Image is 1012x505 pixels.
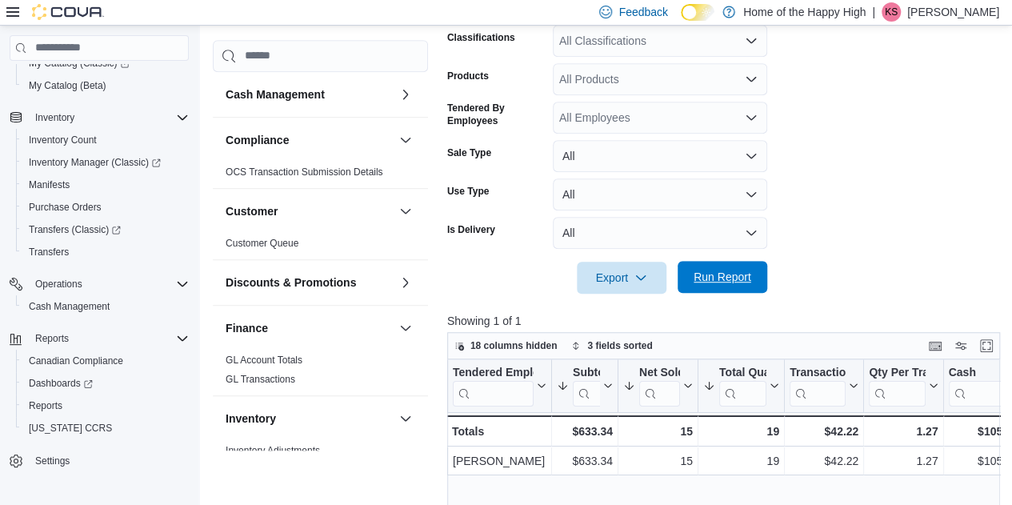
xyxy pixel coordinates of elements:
[557,365,613,406] button: Subtotal
[448,336,564,355] button: 18 columns hidden
[29,377,93,390] span: Dashboards
[22,76,189,95] span: My Catalog (Beta)
[639,365,680,406] div: Net Sold
[29,300,110,313] span: Cash Management
[453,451,546,471] div: [PERSON_NAME]
[226,237,298,250] span: Customer Queue
[16,417,195,439] button: [US_STATE] CCRS
[22,76,113,95] a: My Catalog (Beta)
[586,262,657,294] span: Export
[226,444,320,457] span: Inventory Adjustments
[226,354,302,367] span: GL Account Totals
[869,365,925,380] div: Qty Per Transaction
[16,218,195,241] a: Transfers (Classic)
[977,336,996,355] button: Enter fullscreen
[553,140,767,172] button: All
[29,134,97,146] span: Inventory Count
[226,411,393,427] button: Inventory
[29,57,130,70] span: My Catalog (Classic)
[743,2,866,22] p: Home of the Happy High
[29,422,112,435] span: [US_STATE] CCRS
[226,445,320,456] a: Inventory Adjustments
[447,146,491,159] label: Sale Type
[22,153,167,172] a: Inventory Manager (Classic)
[623,451,693,471] div: 15
[226,275,393,291] button: Discounts & Promotions
[29,246,69,259] span: Transfers
[447,70,489,82] label: Products
[35,332,69,345] span: Reports
[226,86,393,102] button: Cash Management
[951,336,970,355] button: Display options
[553,217,767,249] button: All
[948,365,1005,380] div: Cash
[790,365,846,406] div: Transaction Average
[452,422,546,441] div: Totals
[790,365,858,406] button: Transaction Average
[226,86,325,102] h3: Cash Management
[703,422,779,441] div: 19
[703,451,779,471] div: 19
[226,132,393,148] button: Compliance
[35,278,82,291] span: Operations
[453,365,546,406] button: Tendered Employee
[29,355,123,367] span: Canadian Compliance
[35,111,74,124] span: Inventory
[22,54,189,73] span: My Catalog (Classic)
[623,422,693,441] div: 15
[872,2,875,22] p: |
[396,202,415,221] button: Customer
[22,242,189,262] span: Transfers
[213,162,428,188] div: Compliance
[681,4,714,21] input: Dark Mode
[22,419,189,438] span: Washington CCRS
[22,54,136,73] a: My Catalog (Classic)
[22,297,189,316] span: Cash Management
[22,153,189,172] span: Inventory Manager (Classic)
[869,422,938,441] div: 1.27
[678,261,767,293] button: Run Report
[22,175,76,194] a: Manifests
[22,351,189,371] span: Canadian Compliance
[226,373,295,386] span: GL Transactions
[29,329,189,348] span: Reports
[396,85,415,104] button: Cash Management
[16,395,195,417] button: Reports
[16,295,195,318] button: Cash Management
[16,196,195,218] button: Purchase Orders
[869,451,938,471] div: 1.27
[447,31,515,44] label: Classifications
[453,365,534,406] div: Tendered Employee
[470,339,558,352] span: 18 columns hidden
[16,372,195,395] a: Dashboards
[16,174,195,196] button: Manifests
[577,262,666,294] button: Export
[565,336,658,355] button: 3 fields sorted
[447,185,489,198] label: Use Type
[226,203,393,219] button: Customer
[553,178,767,210] button: All
[396,319,415,338] button: Finance
[226,275,356,291] h3: Discounts & Promotions
[226,320,393,336] button: Finance
[396,273,415,292] button: Discounts & Promotions
[790,365,846,380] div: Transaction Average
[226,411,276,427] h3: Inventory
[29,399,62,412] span: Reports
[22,175,189,194] span: Manifests
[618,4,667,20] span: Feedback
[694,269,751,285] span: Run Report
[948,365,1005,406] div: Cash
[22,220,189,239] span: Transfers (Classic)
[557,422,613,441] div: $633.34
[29,108,81,127] button: Inventory
[745,34,758,47] button: Open list of options
[396,130,415,150] button: Compliance
[226,166,383,178] a: OCS Transaction Submission Details
[226,203,278,219] h3: Customer
[29,451,189,471] span: Settings
[16,129,195,151] button: Inventory Count
[790,422,858,441] div: $42.22
[213,351,428,395] div: Finance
